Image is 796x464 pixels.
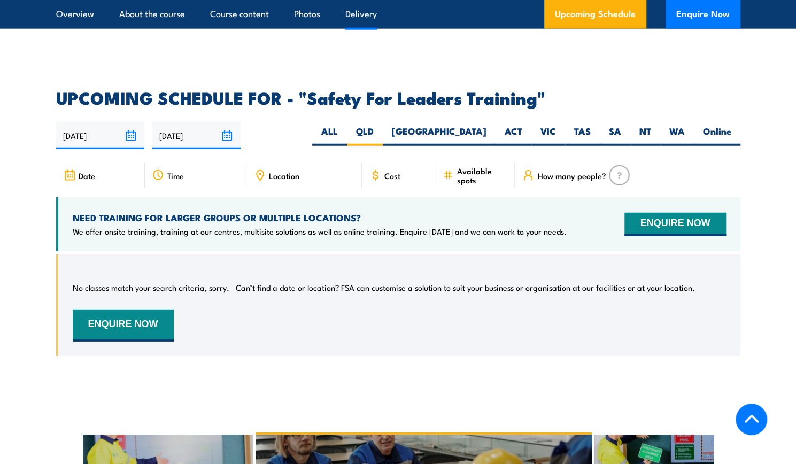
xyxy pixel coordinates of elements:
span: Date [79,171,95,180]
span: How many people? [537,171,606,180]
input: To date [152,122,241,149]
label: SA [600,125,630,146]
h4: NEED TRAINING FOR LARGER GROUPS OR MULTIPLE LOCATIONS? [73,212,567,223]
label: WA [660,125,694,146]
label: TAS [565,125,600,146]
p: We offer onsite training, training at our centres, multisite solutions as well as online training... [73,226,567,237]
button: ENQUIRE NOW [624,213,725,236]
label: ALL [312,125,347,146]
input: From date [56,122,144,149]
span: Time [167,171,184,180]
label: QLD [347,125,383,146]
h2: UPCOMING SCHEDULE FOR - "Safety For Leaders Training" [56,90,740,105]
span: Available spots [457,166,507,184]
button: ENQUIRE NOW [73,310,174,342]
label: ACT [496,125,531,146]
span: Cost [384,171,400,180]
label: VIC [531,125,565,146]
label: Online [694,125,740,146]
span: Location [269,171,299,180]
label: NT [630,125,660,146]
p: No classes match your search criteria, sorry. [73,282,229,293]
label: [GEOGRAPHIC_DATA] [383,125,496,146]
p: Can’t find a date or location? FSA can customise a solution to suit your business or organisation... [236,282,695,293]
